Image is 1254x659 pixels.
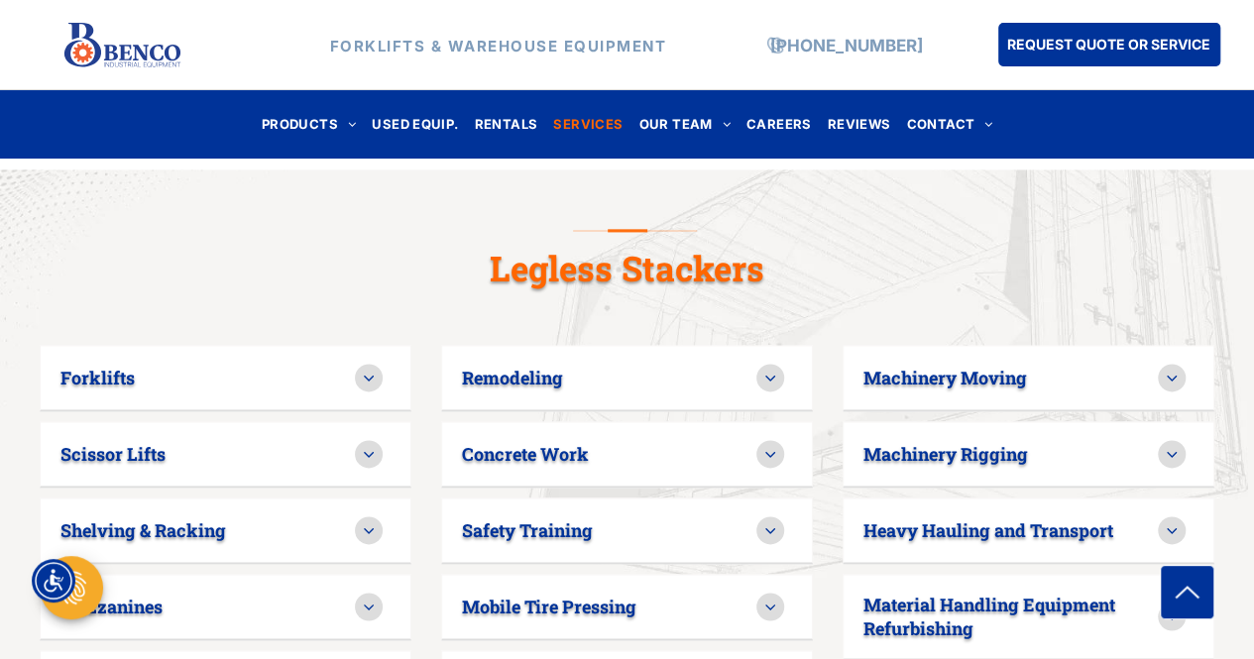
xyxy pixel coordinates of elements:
[254,111,365,138] a: PRODUCTS
[490,245,764,290] span: Legless Stackers
[739,111,820,138] a: CAREERS
[60,595,163,618] h3: Mezzanines
[364,111,466,138] a: USED EQUIP.
[863,518,1113,542] h3: Heavy Hauling and Transport
[60,518,226,542] h3: Shelving & Racking
[462,595,636,618] h3: Mobile Tire Pressing
[1007,26,1210,62] span: REQUEST QUOTE OR SERVICE
[462,366,563,389] h3: Remodeling
[998,23,1220,66] a: REQUEST QUOTE OR SERVICE
[630,111,739,138] a: OUR TEAM
[467,111,546,138] a: RENTALS
[863,593,1158,640] h3: Material Handling Equipment Refurbishing
[863,366,1027,389] h3: Machinery Moving
[820,111,899,138] a: REVIEWS
[462,518,593,542] h3: Safety Training
[32,559,75,603] div: Accessibility Menu
[462,442,589,466] h3: Concrete Work
[60,442,166,466] h3: Scissor Lifts
[770,35,923,55] a: [PHONE_NUMBER]
[330,36,667,55] strong: FORKLIFTS & WAREHOUSE EQUIPMENT
[863,442,1028,466] h3: Machinery Rigging
[545,111,630,138] a: SERVICES
[898,111,1000,138] a: CONTACT
[60,366,135,389] h3: Forklifts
